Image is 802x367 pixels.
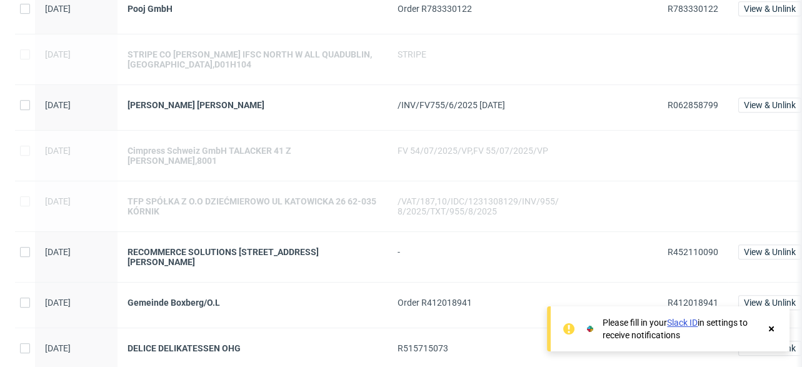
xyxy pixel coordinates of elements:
[45,49,71,59] span: [DATE]
[45,100,71,110] span: [DATE]
[398,343,648,353] div: R515715073
[128,196,378,216] a: TFP SPÓŁKA Z O.O DZIEĆMIEROWO UL KATOWICKA 26 62-035 KÓRNIK
[45,298,71,308] span: [DATE]
[738,98,801,113] button: View & Unlink
[398,4,648,14] div: Order R783330122
[584,323,596,335] img: Slack
[398,100,648,110] div: /INV/FV755/6/2025 [DATE]
[603,316,759,341] div: Please fill in your in settings to receive notifications
[398,247,648,257] div: -
[45,146,71,156] span: [DATE]
[398,146,648,156] div: FV 54/07/2025/VP,FV 55/07/2025/VP
[667,318,698,328] a: Slack ID
[738,100,801,110] a: View & Unlink
[744,4,796,13] span: View & Unlink
[738,1,801,16] button: View & Unlink
[744,248,796,256] span: View & Unlink
[738,298,801,308] a: View & Unlink
[128,49,378,69] a: STRIPE CO [PERSON_NAME] IFSC NORTH W ALL QUADUBLIN,[GEOGRAPHIC_DATA],D01H104
[45,196,71,206] span: [DATE]
[668,298,718,308] span: R412018941
[128,247,378,267] a: RECOMMERCE SOLUTIONS [STREET_ADDRESS][PERSON_NAME]
[744,298,796,307] span: View & Unlink
[668,100,718,110] span: R062858799
[128,4,378,14] a: Pooj GmbH
[398,49,648,59] div: STRIPE
[45,343,71,353] span: [DATE]
[398,298,648,308] div: Order R412018941
[128,343,378,353] a: DELICE DELIKATESSEN OHG
[398,196,648,216] div: /VAT/187,10/IDC/1231308129/INV/955/ 8/2025/TXT/955/8/2025
[744,101,796,109] span: View & Unlink
[738,244,801,259] button: View & Unlink
[668,247,718,257] span: R452110090
[128,298,378,308] a: Gemeinde Boxberg/O.L
[128,146,378,166] a: Cimpress Schweiz GmbH TALACKER 41 Z [PERSON_NAME],8001
[45,247,71,257] span: [DATE]
[744,344,796,353] span: View & Unlink
[738,247,801,257] a: View & Unlink
[128,100,378,110] a: [PERSON_NAME] [PERSON_NAME]
[738,4,801,14] a: View & Unlink
[45,4,71,14] span: [DATE]
[668,4,718,14] span: R783330122
[738,343,801,353] a: View & Unlink
[738,295,801,310] button: View & Unlink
